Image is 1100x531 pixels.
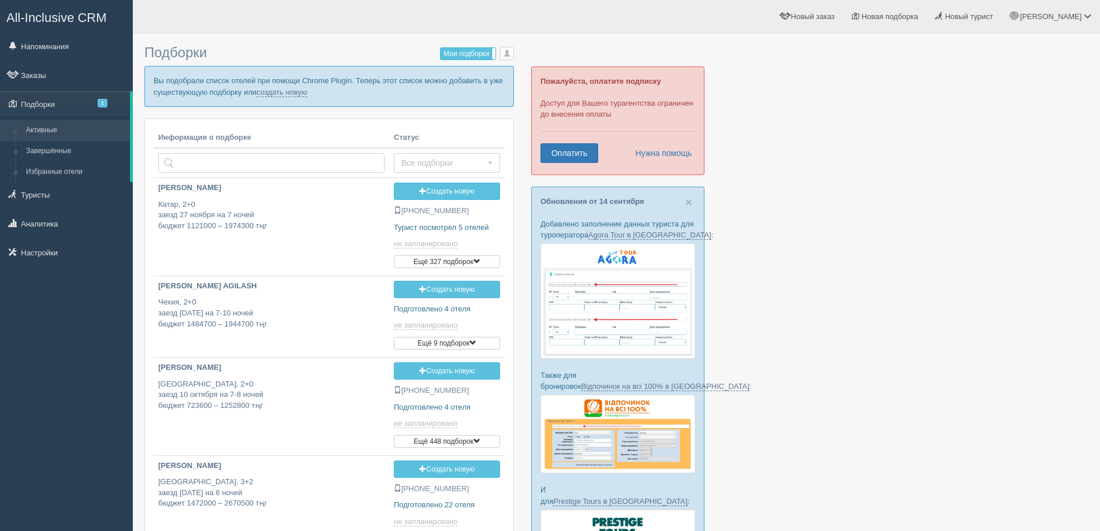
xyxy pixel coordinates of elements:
[945,12,993,21] span: Новый турист
[21,141,130,162] a: Завершённые
[685,195,692,209] span: ×
[540,218,695,240] p: Добавлено заполнение данных туриста для туроператора :
[144,44,207,60] span: Подборки
[389,128,505,148] th: Статус
[540,143,598,163] a: Оплатить
[154,276,389,339] a: [PERSON_NAME] AGILASH Чехия, 2+0заезд [DATE] на 7-10 ночейбюджет 1484700 – 1944700 тңг
[394,281,500,298] a: Создать новую
[154,178,389,258] a: [PERSON_NAME] Катар, 2+0заезд 27 ноября на 7 ночейбюджет 1121000 – 1974300 тңг
[394,255,500,268] button: Ещё 327 подборок
[540,484,695,506] p: И для :
[394,222,500,233] p: Турист посмотрел 5 отелей
[158,199,385,232] p: Катар, 2+0 заезд 27 ноября на 7 ночей бюджет 1121000 – 1974300 тңг
[158,153,385,173] input: Поиск по стране или туристу
[1,1,132,32] a: All-Inclusive CRM
[158,362,385,373] p: [PERSON_NAME]
[394,362,500,380] a: Создать новую
[628,143,692,163] a: Нужна помощь
[540,370,695,392] p: Также для бронировок :
[394,419,457,428] span: не запланировано
[21,162,130,183] a: Избранные отели
[394,153,500,173] button: Все подборки
[158,183,385,194] p: [PERSON_NAME]
[553,497,687,506] a: Prestige Tours в [GEOGRAPHIC_DATA]
[685,196,692,208] button: Close
[158,461,385,471] p: [PERSON_NAME]
[394,321,460,330] a: не запланировано
[394,206,500,217] p: [PHONE_NUMBER]
[441,48,495,60] label: Мои подборки
[98,99,107,107] span: 1
[791,12,835,21] span: Новый заказ
[862,12,918,21] span: Новая подборка
[144,66,514,106] p: Вы подобрали список отелей при помощи Chrome Plugin. Теперь этот список можно добавить в уже суще...
[540,395,695,473] img: otdihnavse100--%D1%84%D0%BE%D1%80%D0%BC%D0%B0-%D0%B1%D1%80%D0%BE%D0%BD%D0%B8%D1%80%D0%BE%D0%B2%D0...
[158,281,385,292] p: [PERSON_NAME] AGILASH
[394,517,457,526] span: не запланировано
[394,337,500,350] button: Ещё 9 подборок
[394,304,500,315] p: Подготовлено 4 отеля
[540,77,661,86] b: Пожалуйста, оплатите подписку
[394,500,500,511] p: Подготовлено 22 отеля
[394,239,460,248] a: не запланировано
[394,239,457,248] span: не запланировано
[540,243,695,359] img: agora-tour-%D1%84%D0%BE%D1%80%D0%BC%D0%B0-%D0%B1%D1%80%D0%BE%D0%BD%D1%8E%D0%B2%D0%B0%D0%BD%D0%BD%...
[6,10,107,25] span: All-Inclusive CRM
[394,385,500,396] p: [PHONE_NUMBER]
[158,297,385,329] p: Чехия, 2+0 заезд [DATE] на 7-10 ночей бюджет 1484700 – 1944700 тңг
[540,197,644,206] a: Обновления от 14 сентября
[394,517,460,526] a: не запланировано
[21,120,130,141] a: Активные
[394,419,460,428] a: не запланировано
[394,321,457,330] span: не запланировано
[588,231,711,240] a: Agora Tour в [GEOGRAPHIC_DATA]
[394,461,500,478] a: Создать новую
[158,379,385,411] p: [GEOGRAPHIC_DATA], 2+0 заезд 10 октября на 7-8 ночей бюджет 723600 – 1252800 тңг
[394,435,500,448] button: Ещё 448 подборок
[531,66,704,175] div: Доступ для Вашего турагентства ограничен до внесения оплаты
[158,477,385,509] p: [GEOGRAPHIC_DATA], 3+2 заезд [DATE] на 6 ночей бюджет 1472000 – 2670500 тңг
[256,88,307,97] a: создать новую
[394,402,500,413] p: Подготовлено 4 отеля
[1020,12,1082,21] span: [PERSON_NAME]
[581,382,749,391] a: Відпочинок на всі 100% в [GEOGRAPHIC_DATA]
[154,358,389,437] a: [PERSON_NAME] [GEOGRAPHIC_DATA], 2+0заезд 10 октября на 7-8 ночейбюджет 723600 – 1252800 тңг
[394,484,500,495] p: [PHONE_NUMBER]
[394,183,500,200] a: Создать новую
[154,128,389,148] th: Информация о подборке
[401,157,485,169] span: Все подборки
